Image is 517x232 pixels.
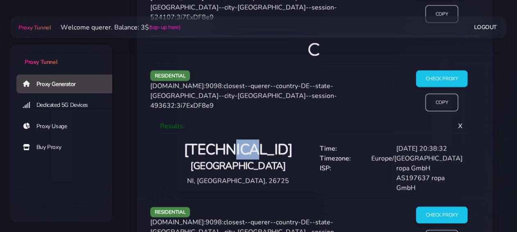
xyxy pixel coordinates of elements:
span: residential [150,70,190,81]
li: Welcome querer. Balance: 3$ [51,23,180,32]
input: Check Proxy [416,70,468,87]
div: Time: [315,144,391,153]
div: ISP: [315,163,391,173]
h4: [GEOGRAPHIC_DATA] [167,159,310,173]
a: Logout [474,20,497,35]
a: Proxy Generator [16,74,119,93]
span: Proxy Tunnel [25,58,57,66]
div: Timezone: [315,153,367,163]
a: Proxy Usage [16,117,119,136]
input: Copy [425,94,458,111]
span: Proxy Tunnel [18,24,51,32]
span: residential [150,207,190,217]
input: Check Proxy [416,207,468,223]
iframe: Webchat Widget [477,192,507,222]
h2: [TECHNICAL_ID] [167,140,310,160]
a: Proxy Tunnel [10,45,112,66]
a: Proxy Tunnel [17,21,51,34]
div: AS197637 ropa GmbH [391,173,467,193]
span: Results: [160,122,185,131]
span: X [452,115,469,137]
a: Dedicated 5G Devices [16,96,119,115]
input: Copy [425,5,458,23]
a: Buy Proxy [16,138,119,157]
div: [DATE] 20:38:32 [391,144,467,153]
div: ropa GmbH [391,163,467,173]
div: Europe/[GEOGRAPHIC_DATA] [366,153,467,163]
a: (top-up here) [149,23,180,32]
span: NI, [GEOGRAPHIC_DATA], 26725 [187,176,289,185]
span: [DOMAIN_NAME]:9098:closest--querer--country-DE--state-[GEOGRAPHIC_DATA]--city-[GEOGRAPHIC_DATA]--... [150,81,337,110]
